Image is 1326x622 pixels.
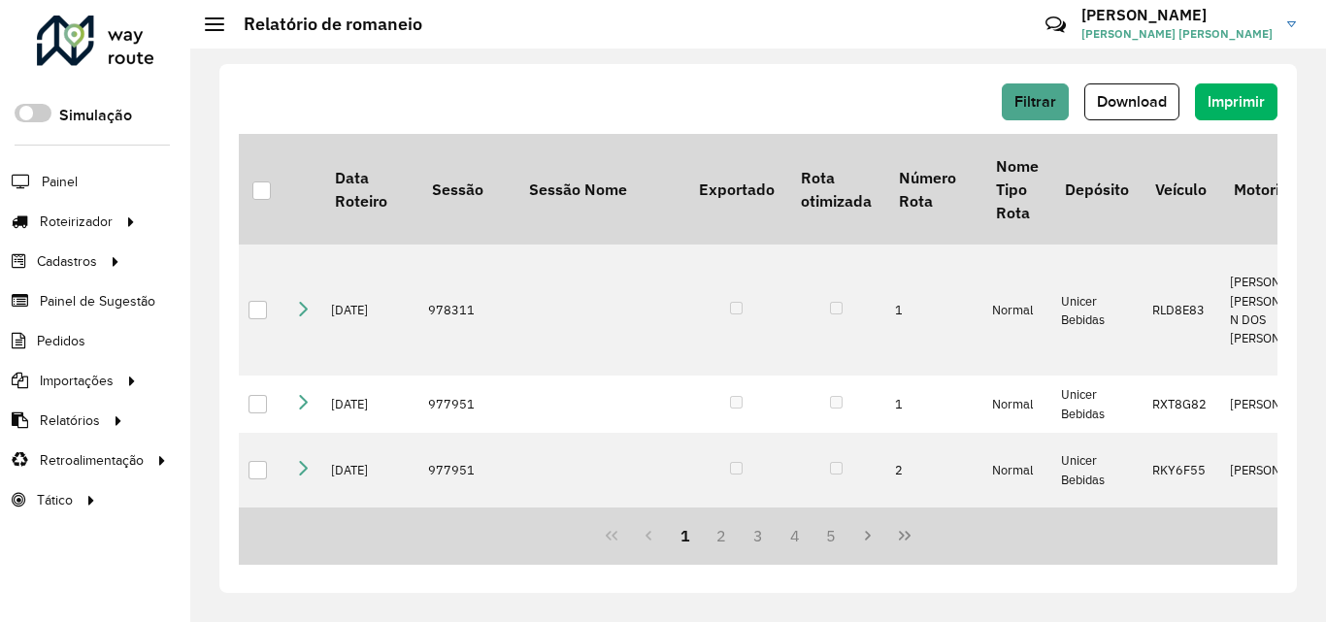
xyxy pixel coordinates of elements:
h2: Relatório de romaneio [224,14,422,35]
button: 5 [813,517,850,554]
th: Número Rota [885,134,982,245]
span: Filtrar [1014,93,1056,110]
span: Relatórios [40,410,100,431]
button: Download [1084,83,1179,120]
td: Normal [982,245,1051,376]
span: [PERSON_NAME] [PERSON_NAME] [1081,25,1273,43]
button: Imprimir [1195,83,1277,120]
td: 977951 [418,376,515,432]
td: RKY6F55 [1143,433,1220,508]
button: 1 [667,517,704,554]
span: Importações [40,371,114,391]
td: 2 [885,433,982,508]
span: Retroalimentação [40,450,144,471]
td: [DATE] [321,376,418,432]
span: Roteirizador [40,212,113,232]
td: 978311 [418,245,515,376]
td: [DATE] [321,245,418,376]
label: Simulação [59,104,132,127]
td: Normal [982,376,1051,432]
button: 2 [703,517,740,554]
th: Exportado [685,134,787,245]
span: Painel de Sugestão [40,291,155,311]
span: Tático [37,490,73,510]
span: Pedidos [37,331,85,351]
a: Contato Rápido [1035,4,1077,46]
th: Veículo [1143,134,1220,245]
span: Download [1097,93,1167,110]
th: Sessão [418,134,515,245]
td: Unicer Bebidas [1051,433,1142,508]
th: Sessão Nome [515,134,685,245]
td: Unicer Bebidas [1051,245,1142,376]
span: Cadastros [37,251,97,272]
td: Normal [982,433,1051,508]
h3: [PERSON_NAME] [1081,6,1273,24]
td: 977951 [418,433,515,508]
td: RLD8E83 [1143,245,1220,376]
span: Imprimir [1208,93,1265,110]
span: Painel [42,172,78,192]
th: Nome Tipo Rota [982,134,1051,245]
button: Filtrar [1002,83,1069,120]
td: 1 [885,376,982,432]
th: Data Roteiro [321,134,418,245]
th: Rota otimizada [787,134,884,245]
td: 1 [885,245,982,376]
th: Depósito [1051,134,1142,245]
button: Next Page [849,517,886,554]
button: 3 [740,517,777,554]
button: 4 [777,517,813,554]
td: RXT8G82 [1143,376,1220,432]
td: [DATE] [321,433,418,508]
td: Unicer Bebidas [1051,376,1142,432]
button: Last Page [886,517,923,554]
